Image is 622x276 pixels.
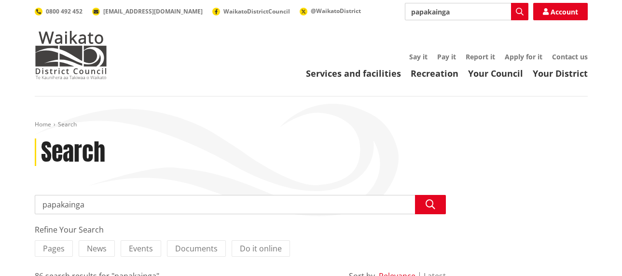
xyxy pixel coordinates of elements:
[405,3,528,20] input: Search input
[175,243,218,254] span: Documents
[43,243,65,254] span: Pages
[468,68,523,79] a: Your Council
[223,7,290,15] span: WaikatoDistrictCouncil
[437,52,456,61] a: Pay it
[35,31,107,79] img: Waikato District Council - Te Kaunihera aa Takiwaa o Waikato
[409,52,428,61] a: Say it
[311,7,361,15] span: @WaikatoDistrict
[92,7,203,15] a: [EMAIL_ADDRESS][DOMAIN_NAME]
[533,3,588,20] a: Account
[103,7,203,15] span: [EMAIL_ADDRESS][DOMAIN_NAME]
[212,7,290,15] a: WaikatoDistrictCouncil
[300,7,361,15] a: @WaikatoDistrict
[411,68,458,79] a: Recreation
[35,195,446,214] input: Search input
[46,7,83,15] span: 0800 492 452
[505,52,542,61] a: Apply for it
[35,224,446,235] div: Refine Your Search
[87,243,107,254] span: News
[533,68,588,79] a: Your District
[41,138,105,166] h1: Search
[466,52,495,61] a: Report it
[552,52,588,61] a: Contact us
[35,121,588,129] nav: breadcrumb
[35,7,83,15] a: 0800 492 452
[240,243,282,254] span: Do it online
[129,243,153,254] span: Events
[58,120,77,128] span: Search
[35,120,51,128] a: Home
[306,68,401,79] a: Services and facilities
